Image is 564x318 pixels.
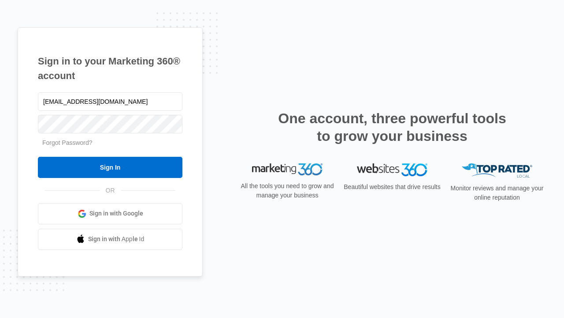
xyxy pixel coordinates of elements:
[275,110,509,145] h2: One account, three powerful tools to grow your business
[100,186,121,195] span: OR
[238,182,337,200] p: All the tools you need to grow and manage your business
[38,157,182,178] input: Sign In
[38,229,182,250] a: Sign in with Apple Id
[38,203,182,224] a: Sign in with Google
[462,163,532,178] img: Top Rated Local
[88,235,145,244] span: Sign in with Apple Id
[343,182,442,192] p: Beautiful websites that drive results
[448,184,546,202] p: Monitor reviews and manage your online reputation
[38,54,182,83] h1: Sign in to your Marketing 360® account
[89,209,143,218] span: Sign in with Google
[252,163,323,176] img: Marketing 360
[357,163,427,176] img: Websites 360
[42,139,93,146] a: Forgot Password?
[38,92,182,111] input: Email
